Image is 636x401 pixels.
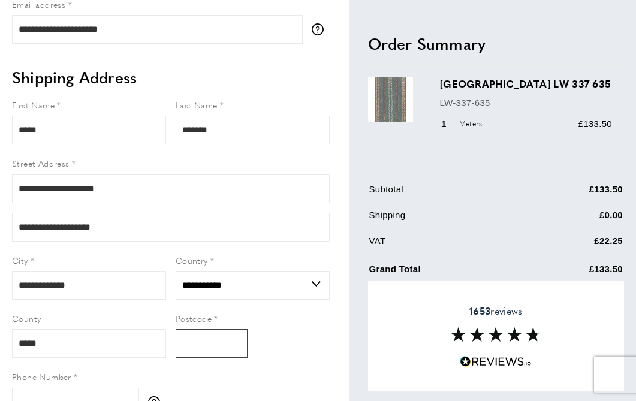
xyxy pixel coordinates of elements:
[368,32,624,54] h2: Order Summary
[460,356,532,367] img: Reviews.io 5 stars
[12,99,55,111] span: First Name
[440,95,612,110] p: LW-337-635
[469,304,490,318] strong: 1653
[440,116,486,131] div: 1
[176,99,218,111] span: Last Name
[469,305,522,317] span: reviews
[12,157,70,169] span: Street Address
[176,312,212,324] span: Postcode
[451,327,541,342] img: Reviews section
[368,77,413,122] img: Jakarta LW 337 635
[12,67,330,88] h2: Shipping Address
[369,182,522,205] td: Subtotal
[369,233,522,257] td: VAT
[452,118,485,129] span: Meters
[176,254,208,266] span: Country
[369,259,522,285] td: Grand Total
[440,77,612,91] h3: [GEOGRAPHIC_DATA] LW 337 635
[369,207,522,231] td: Shipping
[12,254,28,266] span: City
[523,233,623,257] td: £22.25
[12,370,71,382] span: Phone Number
[578,118,612,128] span: £133.50
[523,182,623,205] td: £133.50
[523,207,623,231] td: £0.00
[312,23,330,35] button: More information
[12,312,41,324] span: County
[523,259,623,285] td: £133.50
